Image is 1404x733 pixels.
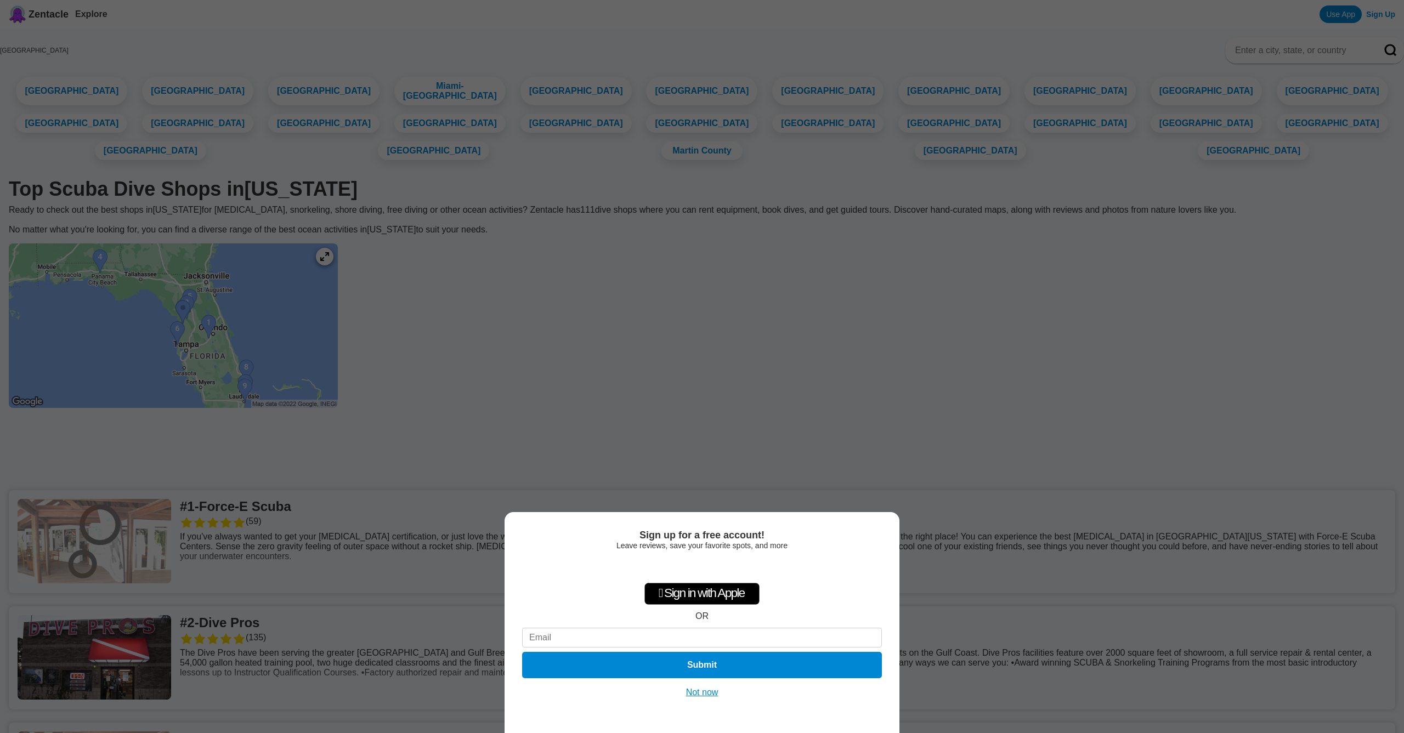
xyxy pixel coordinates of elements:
div: Leave reviews, save your favorite spots, and more [522,541,882,550]
button: Not now [683,687,722,698]
div: Sign in with Google. Opens in new tab [652,555,752,579]
div: Sign up for a free account! [522,530,882,541]
div: Sign in with Apple [644,583,760,605]
input: Email [522,628,882,647]
iframe: Sign in with Google Button [646,555,758,579]
button: Submit [522,652,882,678]
div: OR [695,611,709,621]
